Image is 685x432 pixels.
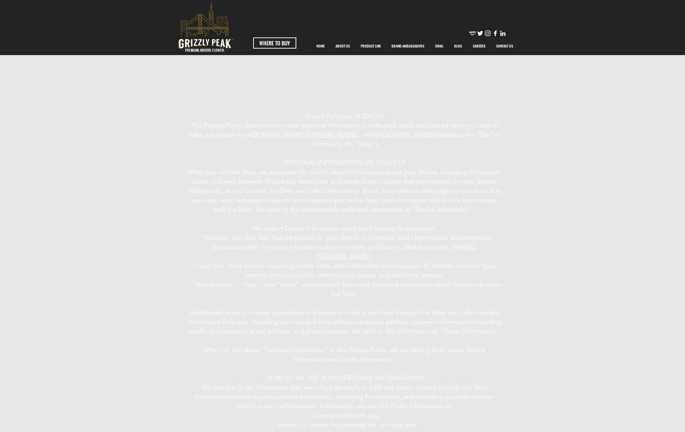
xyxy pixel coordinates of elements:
a: ABOUT US [330,37,355,55]
img: Instagram [484,30,492,37]
img: weedmaps [469,30,476,37]
a: [DOMAIN_NAME] [306,131,359,139]
p: ABOUT US [332,37,353,55]
a: [DOMAIN_NAME] [382,131,434,139]
p: CONTACT US [493,37,517,55]
div: BRAND AMBASSADORS [386,37,430,55]
img: Facebook [492,30,499,37]
p: BLOG [451,37,466,55]
a: WHERE TO BUY [253,37,296,49]
img: Twitter [476,30,484,37]
p: CAREERS [469,37,489,55]
nav: Site [311,37,519,55]
p: SWAG [431,37,447,55]
a: HOME [311,37,330,55]
a: [DOMAIN_NAME] [251,131,304,139]
a: CONTACT US [491,37,519,55]
span: WHERE TO BUY [259,39,290,47]
p: HOME [313,37,328,55]
a: BLOG [449,37,467,55]
p: PRODUCT LINE [357,37,384,55]
ul: Social Bar [469,30,514,37]
a: CAREERS [467,37,491,55]
a: PRODUCT LINE [355,37,386,55]
span: Privacy Policy (as of [DATE]) [305,112,384,120]
svg: premium-indoor-flower [178,3,233,52]
img: Likedin [499,30,507,37]
p: BRAND AMBASSADORS [388,37,428,55]
a: SWAG [430,37,449,55]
